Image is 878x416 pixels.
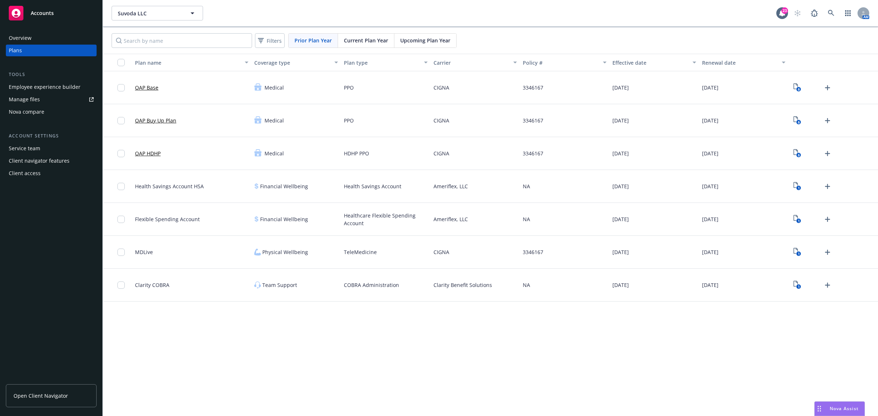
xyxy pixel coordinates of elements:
div: Drag to move [815,402,824,416]
button: Renewal date [699,54,789,71]
span: COBRA Administration [344,281,399,289]
a: Overview [6,32,97,44]
input: Toggle Row Selected [117,183,125,190]
span: NA [523,281,530,289]
span: Upcoming Plan Year [400,37,450,44]
span: Accounts [31,10,54,16]
div: Renewal date [702,59,778,67]
span: 3346167 [523,84,543,91]
span: [DATE] [702,248,718,256]
button: Suvoda LLC [112,6,203,20]
span: [DATE] [612,84,629,91]
span: Ameriflex, LLC [434,182,468,190]
span: CIGNA [434,150,449,157]
span: 3346167 [523,150,543,157]
a: View Plan Documents [791,115,803,126]
a: Upload Plan Documents [822,181,833,192]
span: Medical [264,117,284,124]
div: Client navigator features [9,155,70,167]
input: Toggle Row Selected [117,249,125,256]
input: Toggle Row Selected [117,117,125,124]
span: PPO [344,117,354,124]
button: Nova Assist [814,401,865,416]
span: Clarity Benefit Solutions [434,281,492,289]
a: Employee experience builder [6,81,97,93]
span: [DATE] [702,281,718,289]
span: NA [523,215,530,223]
div: Tools [6,71,97,78]
span: CIGNA [434,117,449,124]
span: [DATE] [702,150,718,157]
div: Client access [9,167,41,179]
div: Account settings [6,132,97,140]
a: View Plan Documents [791,82,803,94]
span: Health Savings Account HSA [135,182,204,190]
a: View Plan Documents [791,148,803,159]
text: 6 [798,153,799,158]
span: CIGNA [434,84,449,91]
a: Report a Bug [807,6,822,20]
div: 23 [781,7,788,14]
text: 1 [798,219,799,223]
span: [DATE] [612,150,629,157]
span: MDLive [135,248,153,256]
span: Flexible Spending Account [135,215,200,223]
a: Upload Plan Documents [822,148,833,159]
text: 1 [798,252,799,256]
text: 1 [798,186,799,190]
span: Nova Assist [830,405,859,412]
a: View Plan Documents [791,213,803,225]
div: Manage files [9,94,40,105]
button: Policy # [520,54,609,71]
span: Team Support [262,281,297,289]
input: Select all [117,59,125,66]
a: View Plan Documents [791,181,803,192]
span: Medical [264,84,284,91]
div: Carrier [434,59,509,67]
input: Search by name [112,33,252,48]
span: Filters [256,35,283,46]
a: Switch app [841,6,855,20]
span: PPO [344,84,354,91]
span: [DATE] [702,84,718,91]
div: Policy # [523,59,599,67]
a: Plans [6,45,97,56]
span: 3346167 [523,117,543,124]
div: Effective date [612,59,688,67]
a: OAP Base [135,84,158,91]
input: Toggle Row Selected [117,216,125,223]
span: [DATE] [702,117,718,124]
div: Nova compare [9,106,44,118]
button: Coverage type [251,54,341,71]
span: Ameriflex, LLC [434,215,468,223]
div: Service team [9,143,40,154]
button: Effective date [609,54,699,71]
text: 6 [798,120,799,125]
div: Plans [9,45,22,56]
a: Upload Plan Documents [822,115,833,126]
span: Open Client Navigator [14,392,68,400]
a: Client access [6,167,97,179]
span: [DATE] [612,182,629,190]
span: Prior Plan Year [294,37,332,44]
a: View Plan Documents [791,246,803,258]
span: NA [523,182,530,190]
button: Plan type [341,54,431,71]
span: Financial Wellbeing [260,182,308,190]
div: Plan type [344,59,420,67]
a: Upload Plan Documents [822,213,833,225]
a: Client navigator features [6,155,97,167]
span: [DATE] [702,215,718,223]
span: Financial Wellbeing [260,215,308,223]
a: OAP HDHP [135,150,161,157]
span: [DATE] [702,182,718,190]
input: Toggle Row Selected [117,150,125,157]
span: Suvoda LLC [118,10,181,17]
span: HDHP PPO [344,150,369,157]
button: Plan name [132,54,251,71]
a: Manage files [6,94,97,105]
text: 1 [798,284,799,289]
span: [DATE] [612,281,629,289]
span: Filters [267,37,282,45]
text: 6 [798,87,799,92]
